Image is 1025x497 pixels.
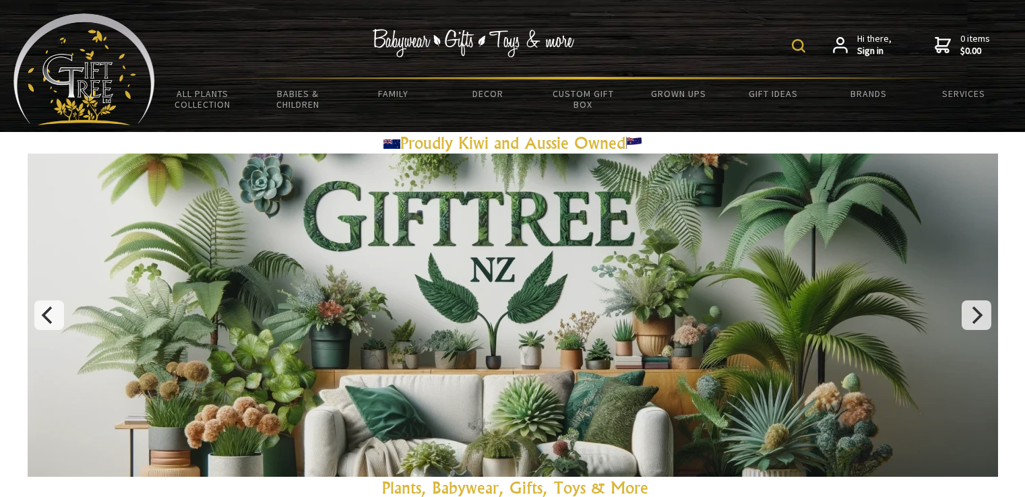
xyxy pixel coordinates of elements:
[917,79,1012,108] a: Services
[792,39,805,53] img: product search
[345,79,440,108] a: Family
[726,79,821,108] a: Gift Ideas
[857,45,892,57] strong: Sign in
[383,133,642,153] a: Proudly Kiwi and Aussie Owned
[155,79,250,119] a: All Plants Collection
[962,300,991,330] button: Next
[34,300,64,330] button: Previous
[250,79,345,119] a: Babies & Children
[373,29,575,57] img: Babywear - Gifts - Toys & more
[631,79,726,108] a: Grown Ups
[13,13,155,125] img: Babyware - Gifts - Toys and more...
[960,45,990,57] strong: $0.00
[857,33,892,57] span: Hi there,
[821,79,917,108] a: Brands
[536,79,631,119] a: Custom Gift Box
[960,32,990,57] span: 0 items
[441,79,536,108] a: Decor
[935,33,990,57] a: 0 items$0.00
[833,33,892,57] a: Hi there,Sign in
